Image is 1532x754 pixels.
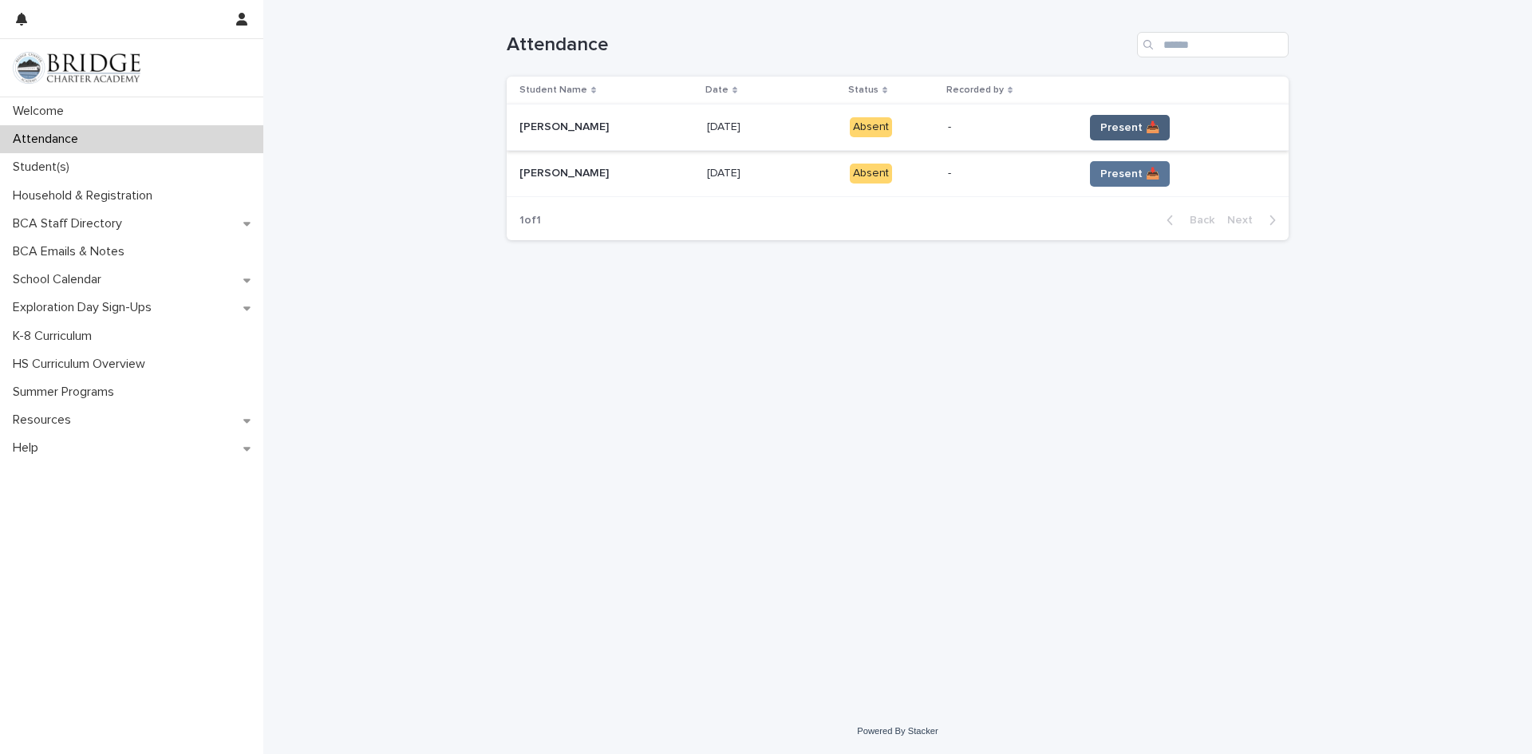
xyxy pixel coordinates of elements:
[6,440,51,456] p: Help
[1137,32,1289,57] input: Search
[6,300,164,315] p: Exploration Day Sign-Ups
[6,132,91,147] p: Attendance
[6,385,127,400] p: Summer Programs
[6,188,165,203] p: Household & Registration
[850,117,892,137] div: Absent
[507,105,1289,151] tr: [PERSON_NAME][PERSON_NAME] [DATE][DATE] Absent-Present 📥
[6,104,77,119] p: Welcome
[1100,120,1159,136] span: Present 📥
[1090,161,1170,187] button: Present 📥
[946,81,1004,99] p: Recorded by
[948,120,1071,134] p: -
[1154,213,1221,227] button: Back
[6,357,158,372] p: HS Curriculum Overview
[507,151,1289,197] tr: [PERSON_NAME][PERSON_NAME] [DATE][DATE] Absent-Present 📥
[948,167,1071,180] p: -
[1180,215,1214,226] span: Back
[1227,215,1262,226] span: Next
[519,117,612,134] p: [PERSON_NAME]
[519,81,587,99] p: Student Name
[13,52,140,84] img: V1C1m3IdTEidaUdm9Hs0
[507,201,554,240] p: 1 of 1
[6,413,84,428] p: Resources
[6,329,105,344] p: K-8 Curriculum
[1100,166,1159,182] span: Present 📥
[6,160,82,175] p: Student(s)
[707,117,744,134] p: [DATE]
[1221,213,1289,227] button: Next
[848,81,879,99] p: Status
[519,164,612,180] p: [PERSON_NAME]
[707,164,744,180] p: [DATE]
[705,81,728,99] p: Date
[6,244,137,259] p: BCA Emails & Notes
[6,216,135,231] p: BCA Staff Directory
[507,34,1131,57] h1: Attendance
[850,164,892,184] div: Absent
[1090,115,1170,140] button: Present 📥
[857,726,938,736] a: Powered By Stacker
[6,272,114,287] p: School Calendar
